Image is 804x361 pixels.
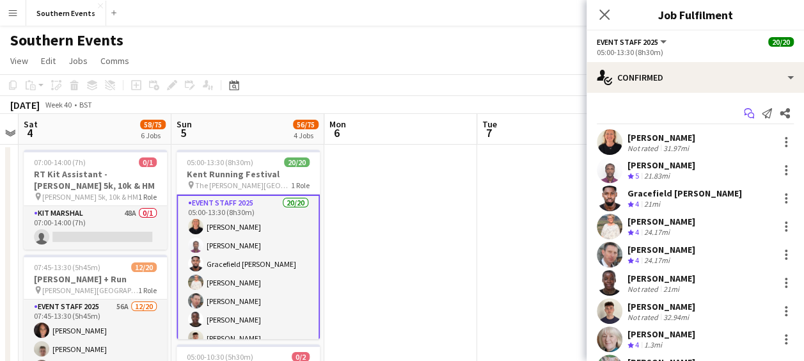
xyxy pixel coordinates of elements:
[10,55,28,67] span: View
[24,150,167,250] app-job-card: 07:00-14:00 (7h)0/1RT Kit Assistant - [PERSON_NAME] 5k, 10k & HM [PERSON_NAME] 5k, 10k & HM1 Role...
[627,159,695,171] div: [PERSON_NAME]
[635,340,639,349] span: 4
[195,180,291,190] span: The [PERSON_NAME][GEOGRAPHIC_DATA]
[642,171,672,182] div: 21.83mi
[642,340,665,351] div: 1.3mi
[293,120,319,129] span: 56/75
[42,100,74,109] span: Week 40
[627,216,695,227] div: [PERSON_NAME]
[187,157,253,167] span: 05:00-13:30 (8h30m)
[635,171,639,180] span: 5
[42,285,138,295] span: [PERSON_NAME][GEOGRAPHIC_DATA], [GEOGRAPHIC_DATA], [GEOGRAPHIC_DATA]
[642,199,663,210] div: 21mi
[41,55,56,67] span: Edit
[68,55,88,67] span: Jobs
[34,262,100,272] span: 07:45-13:30 (5h45m)
[661,143,691,153] div: 31.97mi
[141,131,165,140] div: 6 Jobs
[138,285,157,295] span: 1 Role
[327,125,346,140] span: 6
[329,118,346,130] span: Mon
[597,37,658,47] span: Event Staff 2025
[284,157,310,167] span: 20/20
[635,255,639,265] span: 4
[661,284,682,294] div: 21mi
[5,52,33,69] a: View
[24,118,38,130] span: Sat
[42,192,138,202] span: [PERSON_NAME] 5k, 10k & HM
[131,262,157,272] span: 12/20
[140,120,166,129] span: 58/75
[627,188,742,199] div: Gracefield [PERSON_NAME]
[95,52,134,69] a: Comms
[627,312,661,322] div: Not rated
[627,132,695,143] div: [PERSON_NAME]
[22,125,38,140] span: 4
[482,118,497,130] span: Tue
[627,301,695,312] div: [PERSON_NAME]
[24,168,167,191] h3: RT Kit Assistant - [PERSON_NAME] 5k, 10k & HM
[627,328,695,340] div: [PERSON_NAME]
[597,37,668,47] button: Event Staff 2025
[24,206,167,250] app-card-role: Kit Marshal48A0/107:00-14:00 (7h)
[627,143,661,153] div: Not rated
[100,55,129,67] span: Comms
[480,125,497,140] span: 7
[10,31,123,50] h1: Southern Events
[34,157,86,167] span: 07:00-14:00 (7h)
[587,62,804,93] div: Confirmed
[291,180,310,190] span: 1 Role
[294,131,318,140] div: 4 Jobs
[642,255,672,266] div: 24.17mi
[177,118,192,130] span: Sun
[597,47,794,57] div: 05:00-13:30 (8h30m)
[177,168,320,180] h3: Kent Running Festival
[36,52,61,69] a: Edit
[79,100,92,109] div: BST
[627,284,661,294] div: Not rated
[661,312,691,322] div: 32.94mi
[138,192,157,202] span: 1 Role
[768,37,794,47] span: 20/20
[587,6,804,23] h3: Job Fulfilment
[642,227,672,238] div: 24.17mi
[635,199,639,209] span: 4
[26,1,106,26] button: Southern Events
[627,273,695,284] div: [PERSON_NAME]
[10,99,40,111] div: [DATE]
[177,150,320,339] app-job-card: 05:00-13:30 (8h30m)20/20Kent Running Festival The [PERSON_NAME][GEOGRAPHIC_DATA]1 RoleEvent Staff...
[139,157,157,167] span: 0/1
[63,52,93,69] a: Jobs
[627,244,695,255] div: [PERSON_NAME]
[24,273,167,285] h3: [PERSON_NAME] + Run
[175,125,192,140] span: 5
[635,227,639,237] span: 4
